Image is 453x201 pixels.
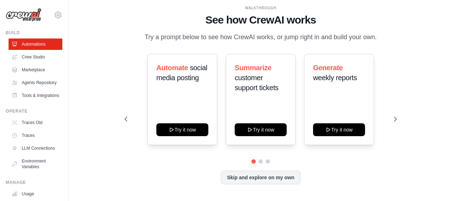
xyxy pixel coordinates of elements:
[235,74,278,92] span: customer support tickets
[6,180,62,185] div: Manage
[125,5,397,11] div: WALKTHROUGH
[313,74,357,82] span: weekly reports
[9,188,62,200] a: Usage
[141,32,380,42] p: Try a prompt below to see how CrewAI works, or jump right in and build your own.
[125,14,397,26] h1: See how CrewAI works
[6,108,62,114] div: Operate
[221,171,300,184] button: Skip and explore on my own
[9,155,62,172] a: Environment Variables
[9,64,62,76] a: Marketplace
[156,64,207,82] span: social media posting
[9,77,62,88] a: Agents Repository
[9,130,62,141] a: Traces
[9,90,62,101] a: Tools & Integrations
[9,51,62,63] a: Crew Studio
[9,38,62,50] a: Automations
[156,64,188,72] span: Automate
[9,143,62,154] a: LLM Connections
[6,8,41,22] img: Logo
[156,123,208,136] button: Try it now
[6,30,62,36] div: Build
[313,64,343,72] span: Generate
[235,123,287,136] button: Try it now
[9,117,62,128] a: Traces Old
[235,64,271,72] span: Summarize
[313,123,365,136] button: Try it now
